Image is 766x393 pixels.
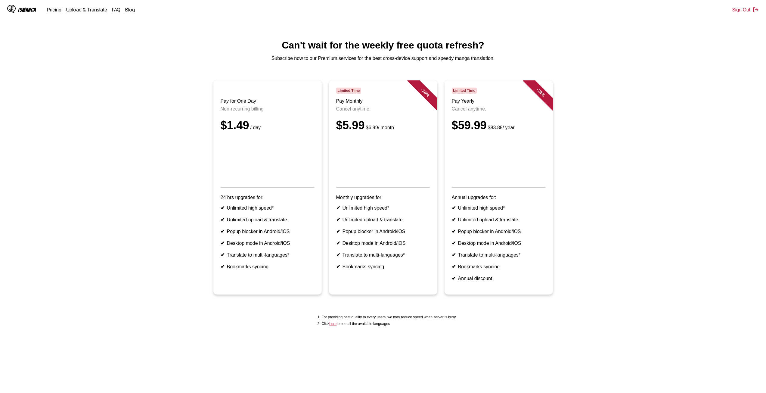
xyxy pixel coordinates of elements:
li: Desktop mode in Android/iOS [221,240,315,246]
b: ✔ [452,252,456,257]
div: IsManga [18,7,36,13]
p: Monthly upgrades for: [336,195,430,200]
a: Available languages [329,322,336,326]
li: Unlimited upload & translate [221,217,315,223]
h3: Pay for One Day [221,98,315,104]
small: / year [487,125,515,130]
b: ✔ [221,252,225,257]
b: ✔ [336,229,340,234]
span: Limited Time [452,88,477,94]
a: IsManga LogoIsManga [7,5,47,14]
b: ✔ [221,205,225,211]
li: Popup blocker in Android/iOS [336,229,430,234]
div: $59.99 [452,119,546,132]
li: Click to see all the available languages [321,322,457,326]
h3: Pay Yearly [452,98,546,104]
iframe: PayPal [336,139,430,179]
li: Annual discount [452,276,546,281]
li: Popup blocker in Android/iOS [221,229,315,234]
img: Sign out [753,7,759,13]
b: ✔ [452,229,456,234]
b: ✔ [336,205,340,211]
b: ✔ [221,217,225,222]
div: - 14 % [407,74,443,111]
p: Cancel anytime. [336,106,430,112]
img: IsManga Logo [7,5,16,13]
li: Popup blocker in Android/iOS [452,229,546,234]
b: ✔ [452,241,456,246]
li: Bookmarks syncing [221,264,315,270]
li: Unlimited high speed* [221,205,315,211]
b: ✔ [452,264,456,269]
div: $5.99 [336,119,430,132]
b: ✔ [452,217,456,222]
li: Desktop mode in Android/iOS [336,240,430,246]
b: ✔ [221,264,225,269]
li: Unlimited high speed* [336,205,430,211]
s: $6.99 [366,125,378,130]
li: Unlimited upload & translate [452,217,546,223]
button: Sign Out [732,7,759,13]
div: $1.49 [221,119,315,132]
p: Subscribe now to our Premium services for the best cross-device support and speedy manga translat... [5,56,761,61]
li: Unlimited high speed* [452,205,546,211]
li: Translate to multi-languages* [452,252,546,258]
li: Desktop mode in Android/iOS [452,240,546,246]
small: / day [249,125,261,130]
div: - 28 % [523,74,559,111]
li: For providing best quality to every users, we may reduce speed when server is busy. [321,315,457,319]
a: Pricing [47,7,61,13]
b: ✔ [336,217,340,222]
b: ✔ [452,205,456,211]
li: Bookmarks syncing [452,264,546,270]
li: Bookmarks syncing [336,264,430,270]
p: 24 hrs upgrades for: [221,195,315,200]
a: FAQ [112,7,120,13]
s: $83.88 [488,125,503,130]
li: Translate to multi-languages* [221,252,315,258]
span: Limited Time [336,88,361,94]
b: ✔ [452,276,456,281]
p: Cancel anytime. [452,106,546,112]
li: Translate to multi-languages* [336,252,430,258]
b: ✔ [336,264,340,269]
p: Non-recurring billing [221,106,315,112]
h3: Pay Monthly [336,98,430,104]
b: ✔ [336,252,340,257]
b: ✔ [336,241,340,246]
a: Upload & Translate [66,7,107,13]
li: Unlimited upload & translate [336,217,430,223]
h1: Can't wait for the weekly free quota refresh? [5,40,761,51]
iframe: PayPal [452,139,546,179]
small: / month [365,125,394,130]
a: Blog [125,7,135,13]
b: ✔ [221,241,225,246]
iframe: PayPal [221,139,315,179]
p: Annual upgrades for: [452,195,546,200]
b: ✔ [221,229,225,234]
